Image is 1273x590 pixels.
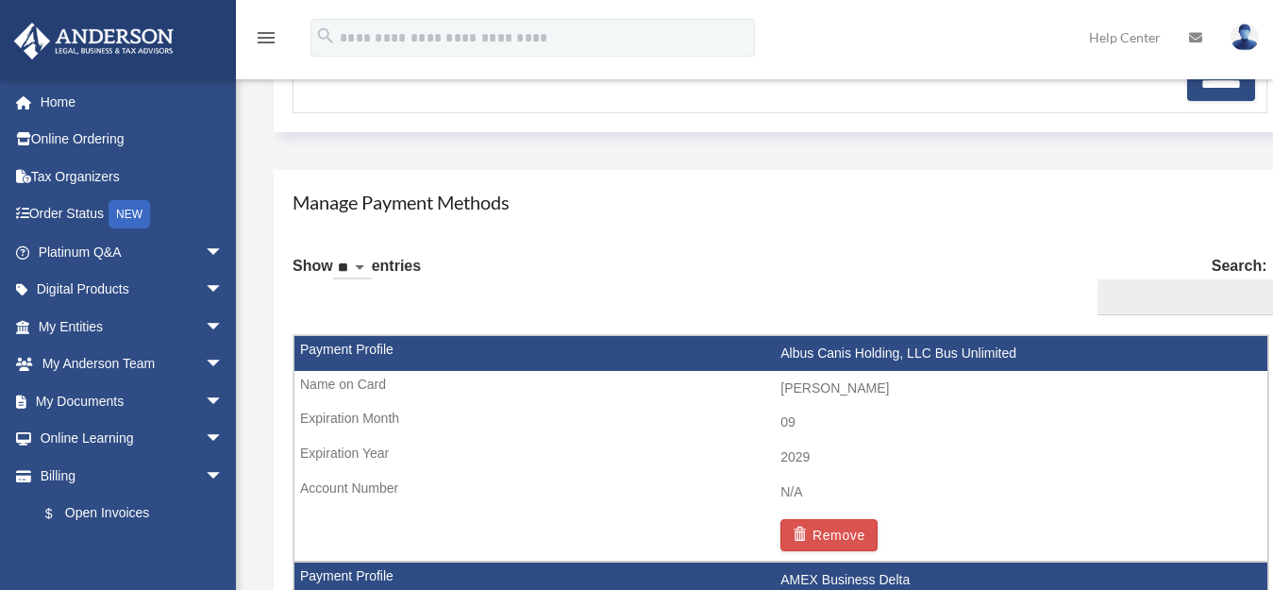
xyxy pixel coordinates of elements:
a: Billingarrow_drop_down [13,457,252,495]
span: arrow_drop_down [205,457,243,496]
span: arrow_drop_down [205,346,243,384]
td: 2029 [294,440,1267,476]
i: search [315,25,336,46]
span: arrow_drop_down [205,382,243,421]
label: Search: [1090,253,1267,315]
span: arrow_drop_down [205,271,243,310]
a: Digital Productsarrow_drop_down [13,271,252,309]
td: N/A [294,475,1267,511]
td: 09 [294,405,1267,441]
span: arrow_drop_down [205,308,243,346]
a: menu [255,33,277,49]
label: Show entries [293,253,421,298]
div: NEW [109,200,150,228]
a: My Anderson Teamarrow_drop_down [13,346,252,383]
span: arrow_drop_down [205,420,243,459]
a: Tax Organizers [13,158,252,195]
a: My Documentsarrow_drop_down [13,382,252,420]
a: Order StatusNEW [13,195,252,234]
span: $ [56,502,65,526]
h4: Manage Payment Methods [293,189,1267,215]
button: Remove [780,519,878,551]
a: Online Ordering [13,121,252,159]
a: Online Learningarrow_drop_down [13,420,252,458]
a: Platinum Q&Aarrow_drop_down [13,233,252,271]
a: $Open Invoices [26,495,252,533]
a: Home [13,83,252,121]
select: Showentries [333,258,372,279]
td: [PERSON_NAME] [294,371,1267,407]
span: arrow_drop_down [205,233,243,272]
img: Anderson Advisors Platinum Portal [8,23,179,59]
td: Albus Canis Holding, LLC Bus Unlimited [294,336,1267,372]
img: User Pic [1231,24,1259,51]
i: menu [255,26,277,49]
a: My Entitiesarrow_drop_down [13,308,252,346]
